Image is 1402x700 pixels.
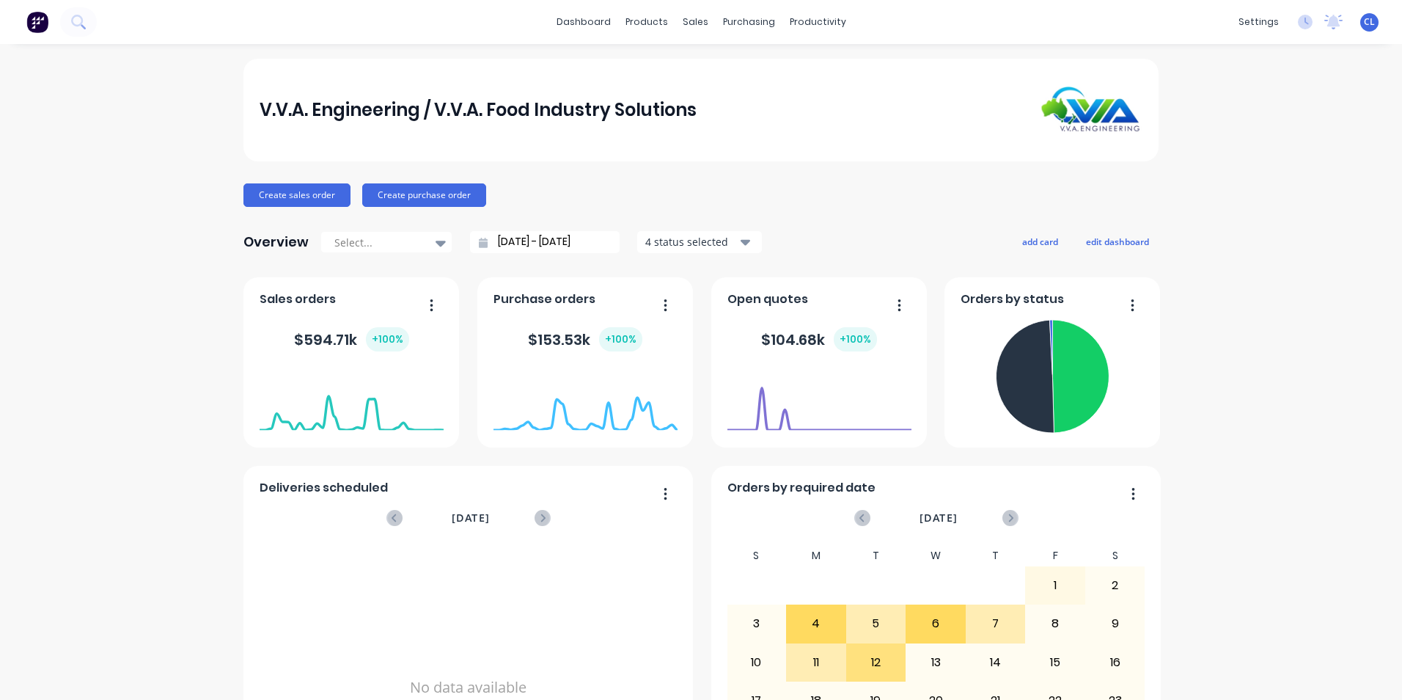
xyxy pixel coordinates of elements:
[1085,545,1145,566] div: S
[1364,15,1375,29] span: CL
[847,605,906,642] div: 5
[1231,11,1286,33] div: settings
[834,327,877,351] div: + 100 %
[1025,545,1085,566] div: F
[1026,567,1084,604] div: 1
[961,291,1064,308] span: Orders by status
[727,291,808,308] span: Open quotes
[727,644,786,681] div: 10
[846,545,906,566] div: T
[260,95,697,125] div: V.V.A. Engineering / V.V.A. Food Industry Solutions
[966,605,1025,642] div: 7
[786,545,846,566] div: M
[294,327,409,351] div: $ 594.71k
[1076,232,1159,251] button: edit dashboard
[782,11,854,33] div: productivity
[761,327,877,351] div: $ 104.68k
[366,327,409,351] div: + 100 %
[675,11,716,33] div: sales
[1026,644,1084,681] div: 15
[599,327,642,351] div: + 100 %
[26,11,48,33] img: Factory
[906,545,966,566] div: W
[362,183,486,207] button: Create purchase order
[493,291,595,308] span: Purchase orders
[787,605,845,642] div: 4
[528,327,642,351] div: $ 153.53k
[787,644,845,681] div: 11
[1040,87,1142,133] img: V.V.A. Engineering / V.V.A. Food Industry Solutions
[847,644,906,681] div: 12
[637,231,762,253] button: 4 status selected
[260,479,388,497] span: Deliveries scheduled
[1013,232,1068,251] button: add card
[727,545,787,566] div: S
[549,11,618,33] a: dashboard
[966,545,1026,566] div: T
[906,644,965,681] div: 13
[260,291,336,308] span: Sales orders
[1086,567,1145,604] div: 2
[1086,644,1145,681] div: 16
[1026,605,1084,642] div: 8
[906,605,965,642] div: 6
[243,227,309,257] div: Overview
[727,605,786,642] div: 3
[1086,605,1145,642] div: 9
[645,234,738,249] div: 4 status selected
[618,11,675,33] div: products
[966,644,1025,681] div: 14
[716,11,782,33] div: purchasing
[243,183,350,207] button: Create sales order
[452,510,490,526] span: [DATE]
[920,510,958,526] span: [DATE]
